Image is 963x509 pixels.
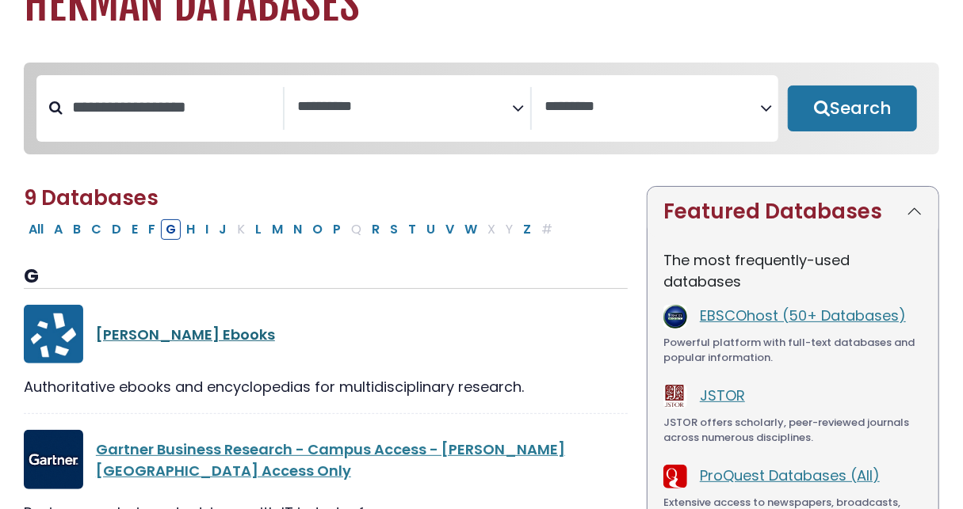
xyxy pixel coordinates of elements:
[460,219,482,240] button: Filter Results W
[308,219,327,240] button: Filter Results O
[63,94,283,120] input: Search database by title or keyword
[24,63,939,154] nav: Search filters
[328,219,346,240] button: Filter Results P
[385,219,403,240] button: Filter Results S
[367,219,384,240] button: Filter Results R
[297,99,513,116] textarea: Search
[518,219,536,240] button: Filter Results Z
[663,249,923,292] p: The most frequently-used databases
[182,219,200,240] button: Filter Results H
[24,376,628,397] div: Authoritative ebooks and encyclopedias for multidisciplinary research.
[289,219,307,240] button: Filter Results N
[96,439,565,481] a: Gartner Business Research - Campus Access - [PERSON_NAME][GEOGRAPHIC_DATA] Access Only
[107,219,126,240] button: Filter Results D
[700,386,745,405] a: JSTOR
[214,219,231,240] button: Filter Results J
[96,325,275,344] a: [PERSON_NAME] Ebooks
[422,219,440,240] button: Filter Results U
[49,219,67,240] button: Filter Results A
[700,306,906,325] a: EBSCOhost (50+ Databases)
[403,219,421,240] button: Filter Results T
[788,85,917,131] button: Submit for Search Results
[663,415,923,446] div: JSTOR offers scholarly, peer-reviewed journals across numerous disciplines.
[127,219,143,240] button: Filter Results E
[86,219,106,240] button: Filter Results C
[24,218,559,238] div: Alpha-list to filter by first letter of database name
[24,184,159,212] span: 9 Databases
[648,187,938,237] button: Featured Databases
[201,219,213,240] button: Filter Results I
[143,219,160,240] button: Filter Results F
[545,99,760,116] textarea: Search
[250,219,266,240] button: Filter Results L
[161,219,181,240] button: Filter Results G
[24,219,48,240] button: All
[68,219,86,240] button: Filter Results B
[700,465,880,485] a: ProQuest Databases (All)
[24,265,628,289] h3: G
[267,219,288,240] button: Filter Results M
[441,219,459,240] button: Filter Results V
[663,335,923,366] div: Powerful platform with full-text databases and popular information.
